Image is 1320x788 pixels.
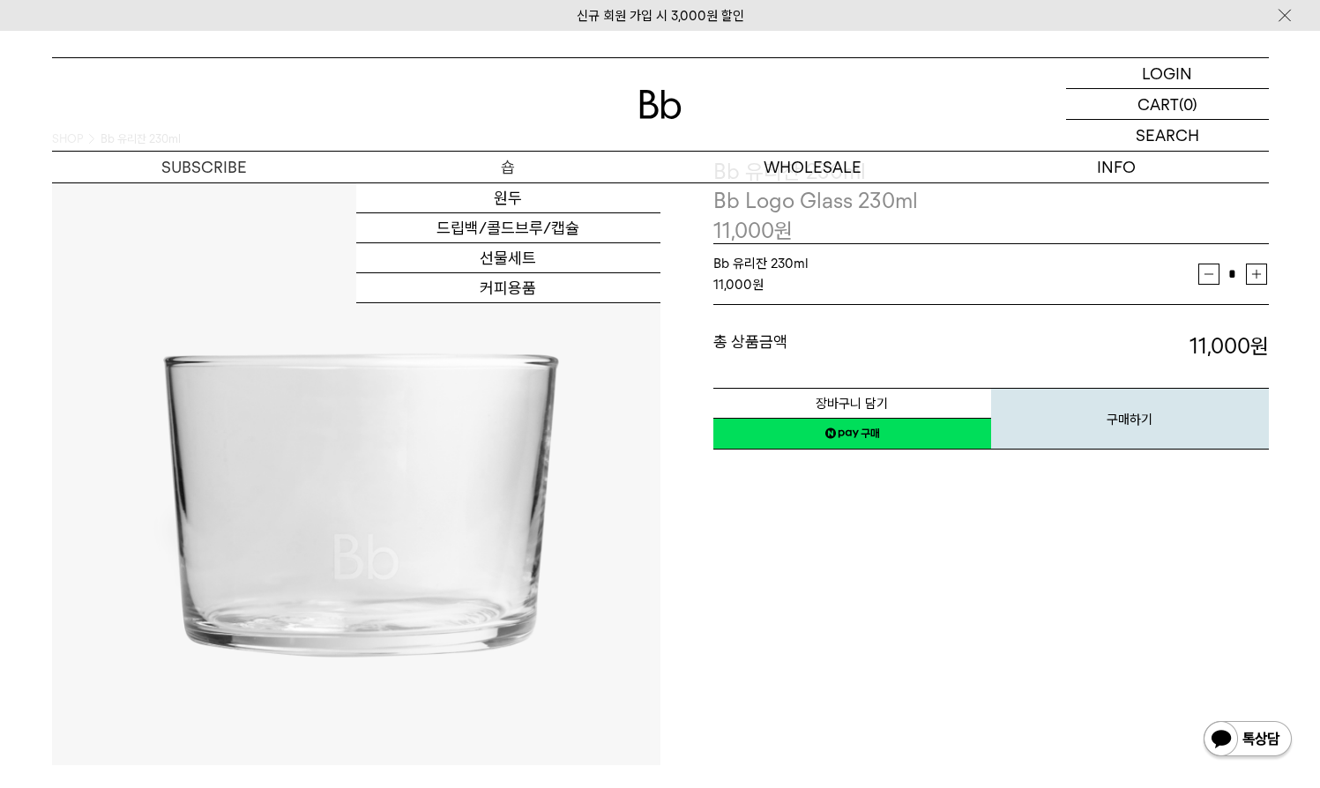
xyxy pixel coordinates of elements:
dt: 총 상품금액 [713,331,991,361]
a: 숍 [356,152,660,182]
a: 커피용품 [356,273,660,303]
a: LOGIN [1066,58,1269,89]
a: 신규 회원 가입 시 3,000원 할인 [577,8,744,24]
a: 프로그램 [356,303,660,333]
a: 드립백/콜드브루/캡슐 [356,213,660,243]
button: 장바구니 담기 [713,388,991,419]
a: 선물세트 [356,243,660,273]
span: 원 [774,218,793,243]
strong: 11,000 [713,277,752,293]
img: 카카오톡 채널 1:1 채팅 버튼 [1202,719,1294,762]
p: CART [1137,89,1179,119]
p: 11,000 [713,216,793,246]
b: 원 [1250,333,1269,359]
a: CART (0) [1066,89,1269,120]
button: 구매하기 [991,388,1269,450]
p: WHOLESALE [660,152,965,182]
a: 원두 [356,183,660,213]
p: (0) [1179,89,1197,119]
p: SEARCH [1136,120,1199,151]
p: Bb Logo Glass 230ml [713,186,1269,216]
p: LOGIN [1142,58,1192,88]
span: Bb 유리잔 230ml [713,256,809,271]
button: 증가 [1246,264,1267,285]
p: INFO [965,152,1269,182]
div: 원 [713,274,1198,295]
strong: 11,000 [1189,333,1269,359]
a: SUBSCRIBE [52,152,356,182]
a: 새창 [713,418,991,450]
img: Bb 유리잔 230ml [52,157,660,765]
button: 감소 [1198,264,1219,285]
img: 로고 [639,90,682,119]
